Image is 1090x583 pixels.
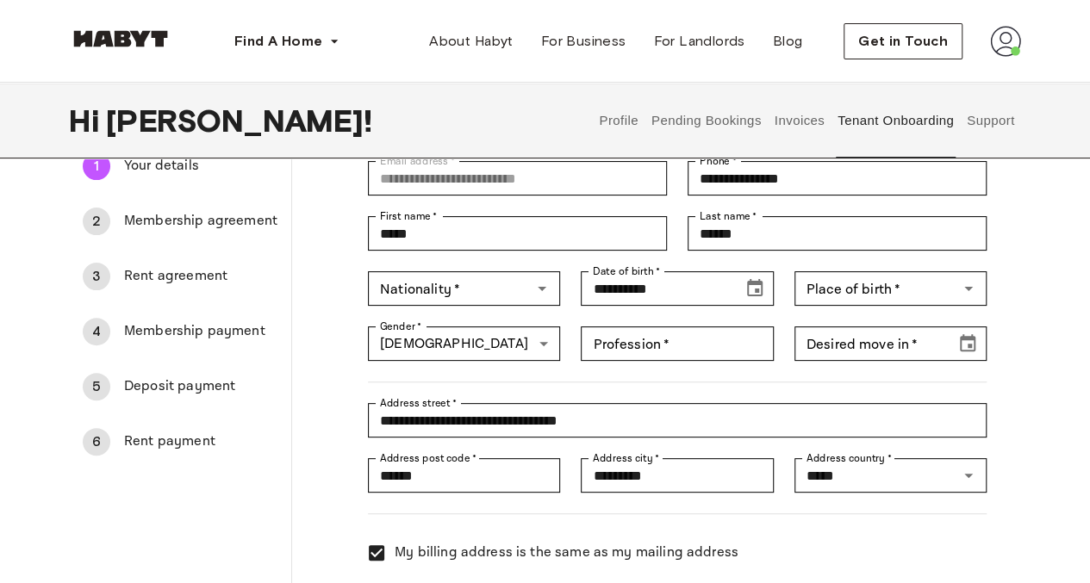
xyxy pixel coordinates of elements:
span: My billing address is the same as my mailing address [395,543,738,563]
span: About Habyt [429,31,513,52]
div: 4Membership payment [69,311,291,352]
div: Email address [368,161,667,195]
div: 4 [83,318,110,345]
div: 2Membership agreement [69,201,291,242]
label: Email address [380,153,455,169]
span: For Landlords [653,31,744,52]
div: 3Rent agreement [69,256,291,297]
button: Invoices [772,83,826,158]
img: avatar [990,26,1021,57]
label: Gender [380,319,421,334]
span: Blog [773,31,803,52]
span: For Business [541,31,626,52]
a: For Business [527,24,640,59]
div: 3 [83,263,110,290]
button: Profile [597,83,641,158]
span: Hi [69,102,106,139]
span: Membership payment [124,321,277,342]
label: Address city [593,450,659,466]
span: Your details [124,156,277,177]
button: Open [956,463,981,487]
span: Rent payment [124,431,277,452]
button: Open [530,276,554,301]
div: user profile tabs [593,83,1021,158]
span: Membership agreement [124,211,277,232]
button: Support [964,83,1017,158]
label: Date of birth [593,264,660,279]
div: [DEMOGRAPHIC_DATA] [368,326,560,361]
div: First name [368,216,667,251]
label: Address street [380,395,458,411]
div: Address post code [368,458,560,493]
div: 5Deposit payment [69,366,291,407]
button: Choose date, selected date is Nov 23, 2005 [738,271,772,306]
div: Last name [688,216,987,251]
div: Address city [581,458,773,493]
button: Open [956,276,981,301]
span: Find A Home [234,31,322,52]
div: 6Rent payment [69,421,291,462]
span: Deposit payment [124,376,277,397]
div: Address street [368,403,987,437]
button: Get in Touch [844,23,962,59]
label: Address country [807,450,892,466]
span: Rent agreement [124,266,277,287]
div: Phone [688,161,987,195]
a: Blog [759,24,817,59]
label: First name [380,208,438,224]
label: Phone [700,153,737,169]
div: 1 [83,152,110,180]
img: Habyt [69,30,172,47]
div: 2 [83,208,110,235]
div: Profession [581,326,773,361]
button: Pending Bookings [649,83,763,158]
div: 1Your details [69,146,291,187]
button: Tenant Onboarding [836,83,956,158]
label: Last name [700,208,757,224]
a: For Landlords [639,24,758,59]
label: Address post code [380,450,476,466]
span: Get in Touch [858,31,948,52]
div: 5 [83,373,110,400]
button: Find A Home [221,24,353,59]
button: Choose date [950,326,985,361]
div: 6 [83,428,110,456]
a: About Habyt [415,24,526,59]
span: [PERSON_NAME] ! [106,102,372,139]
